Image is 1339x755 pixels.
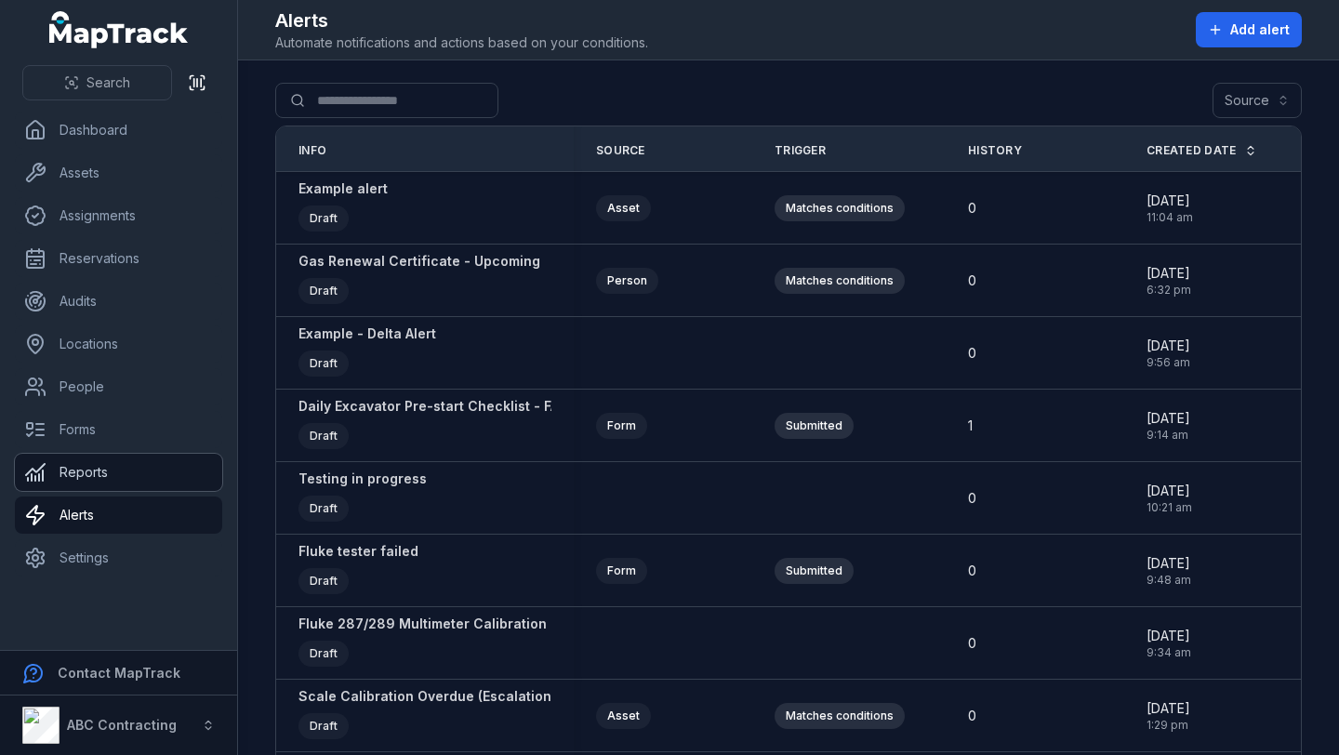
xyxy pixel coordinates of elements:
[15,539,222,576] a: Settings
[596,143,645,158] span: Source
[1147,337,1190,355] span: [DATE]
[775,268,905,294] div: Matches conditions
[1147,409,1190,443] time: 22/08/2025, 9:14:11 am
[596,558,647,584] div: Form
[1147,337,1190,370] time: 22/08/2025, 9:56:51 am
[1147,283,1191,298] span: 6:32 pm
[15,112,222,149] a: Dashboard
[275,33,648,52] span: Automate notifications and actions based on your conditions.
[298,252,540,271] strong: Gas Renewal Certificate - Upcoming
[1147,143,1257,158] a: Created Date
[298,687,556,744] a: Scale Calibration Overdue (Escalation)Draft
[1147,699,1190,733] time: 18/08/2025, 1:29:33 pm
[596,703,651,729] div: Asset
[86,73,130,92] span: Search
[298,470,427,488] strong: Testing in progress
[968,417,973,435] span: 1
[15,154,222,192] a: Assets
[775,558,854,584] div: Submitted
[67,717,177,733] strong: ABC Contracting
[298,568,349,594] div: Draft
[298,615,593,633] strong: Fluke 287/289 Multimeter Calibration FAILED
[1147,143,1237,158] span: Created Date
[775,195,905,221] div: Matches conditions
[298,615,593,671] a: Fluke 287/289 Multimeter Calibration FAILEDDraft
[596,195,651,221] div: Asset
[968,634,976,653] span: 0
[968,344,976,363] span: 0
[298,687,556,706] strong: Scale Calibration Overdue (Escalation)
[1147,482,1192,515] time: 20/08/2025, 10:21:31 am
[298,397,730,416] strong: Daily Excavator Pre-start Checklist - FAIL or Risk Identified ALERT
[775,703,905,729] div: Matches conditions
[15,497,222,534] a: Alerts
[1147,428,1190,443] span: 9:14 am
[298,252,540,309] a: Gas Renewal Certificate - UpcomingDraft
[775,143,826,158] span: Trigger
[1147,264,1191,283] span: [DATE]
[15,325,222,363] a: Locations
[968,489,976,508] span: 0
[58,665,180,681] strong: Contact MapTrack
[298,397,730,454] a: Daily Excavator Pre-start Checklist - FAIL or Risk Identified ALERTDraft
[1147,482,1192,500] span: [DATE]
[275,7,648,33] h2: Alerts
[1147,718,1190,733] span: 1:29 pm
[298,713,349,739] div: Draft
[1147,573,1191,588] span: 9:48 am
[298,179,388,236] a: Example alertDraft
[1147,192,1193,225] time: 02/09/2025, 11:04:55 am
[298,143,326,158] span: Info
[22,65,172,100] button: Search
[298,641,349,667] div: Draft
[1230,20,1290,39] span: Add alert
[1147,355,1190,370] span: 9:56 am
[1147,264,1191,298] time: 26/08/2025, 6:32:52 pm
[968,272,976,290] span: 0
[298,542,418,561] strong: Fluke tester failed
[298,205,349,232] div: Draft
[15,240,222,277] a: Reservations
[298,542,418,599] a: Fluke tester failedDraft
[968,562,976,580] span: 0
[298,325,436,381] a: Example - Delta AlertDraft
[968,199,976,218] span: 0
[775,413,854,439] div: Submitted
[298,496,349,522] div: Draft
[1213,83,1302,118] button: Source
[1147,210,1193,225] span: 11:04 am
[298,351,349,377] div: Draft
[1147,627,1191,660] time: 20/08/2025, 9:34:28 am
[15,368,222,405] a: People
[1147,554,1191,588] time: 20/08/2025, 9:48:54 am
[15,454,222,491] a: Reports
[1147,500,1192,515] span: 10:21 am
[298,278,349,304] div: Draft
[49,11,189,48] a: MapTrack
[298,325,436,343] strong: Example - Delta Alert
[1147,645,1191,660] span: 9:34 am
[1147,699,1190,718] span: [DATE]
[596,268,658,294] div: Person
[15,283,222,320] a: Audits
[1147,192,1193,210] span: [DATE]
[968,143,1022,158] span: History
[1147,409,1190,428] span: [DATE]
[298,179,388,198] strong: Example alert
[298,470,427,526] a: Testing in progressDraft
[15,197,222,234] a: Assignments
[298,423,349,449] div: Draft
[596,413,647,439] div: Form
[1147,627,1191,645] span: [DATE]
[1196,12,1302,47] button: Add alert
[968,707,976,725] span: 0
[15,411,222,448] a: Forms
[1147,554,1191,573] span: [DATE]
